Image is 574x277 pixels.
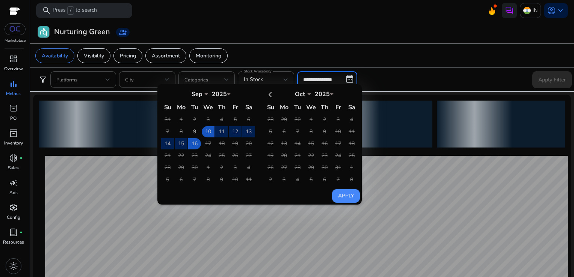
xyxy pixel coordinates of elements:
[6,90,21,97] p: Metrics
[244,69,272,74] mat-label: Stock Availability
[208,90,231,98] div: 2025
[523,7,531,14] img: in.svg
[9,154,18,163] span: donut_small
[437,101,565,148] div: loading
[54,27,110,36] h3: Nurturing Green
[311,90,334,98] div: 2025
[4,140,23,146] p: Inventory
[8,164,19,171] p: Sales
[332,189,360,203] button: Apply
[547,6,556,15] span: account_circle
[304,101,432,148] div: loading
[152,52,180,60] p: Assortment
[116,28,130,37] a: group_add
[67,6,74,15] span: /
[84,52,104,60] p: Visibility
[38,75,47,84] span: filter_alt
[532,4,538,17] p: IN
[9,262,18,271] span: light_mode
[9,54,18,63] span: dashboard
[8,26,22,32] img: QC-logo.svg
[20,157,23,160] span: fiber_manual_record
[9,79,18,88] span: bar_chart
[9,104,18,113] span: orders
[196,52,221,60] p: Monitoring
[9,203,18,212] span: settings
[5,38,26,44] p: Marketplace
[9,129,18,138] span: inventory_2
[42,52,68,60] p: Availability
[120,52,136,60] p: Pricing
[9,178,18,187] span: campaign
[3,239,24,245] p: Resources
[20,231,23,234] span: fiber_manual_record
[289,90,311,98] div: Oct
[38,26,49,38] img: Nurturing Green
[9,189,18,196] p: Ads
[42,6,51,15] span: search
[9,228,18,237] span: book_4
[10,115,17,122] p: PO
[244,76,263,83] span: In Stock
[119,29,127,36] span: group_add
[39,101,167,148] div: loading
[556,6,565,15] span: keyboard_arrow_down
[53,6,97,15] p: Press to search
[7,214,20,221] p: Config
[186,90,208,98] div: Sep
[4,65,23,72] p: Overview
